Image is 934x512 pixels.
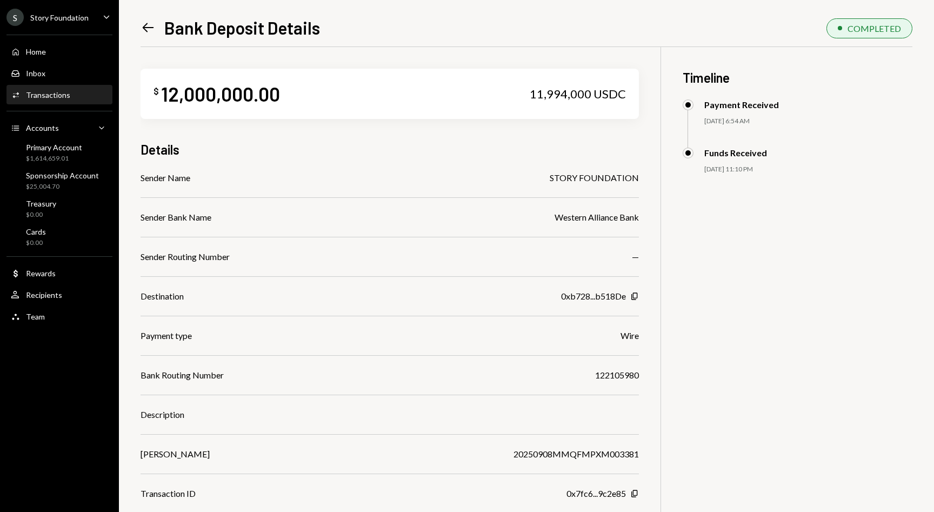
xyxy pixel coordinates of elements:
div: Sender Bank Name [141,211,211,224]
div: [PERSON_NAME] [141,448,210,461]
a: Treasury$0.00 [6,196,112,222]
div: Accounts [26,123,59,132]
a: Transactions [6,85,112,104]
a: Cards$0.00 [6,224,112,250]
div: Home [26,47,46,56]
div: Transactions [26,90,70,99]
a: Recipients [6,285,112,304]
div: Rewards [26,269,56,278]
div: [DATE] 11:10 PM [704,165,912,174]
div: $0.00 [26,210,56,220]
div: Treasury [26,199,56,208]
div: Team [26,312,45,321]
a: Primary Account$1,614,659.01 [6,139,112,165]
div: Destination [141,290,184,303]
h3: Details [141,141,179,158]
div: $25,004.70 [26,182,99,191]
div: $1,614,659.01 [26,154,82,163]
div: Payment type [141,329,192,342]
div: Story Foundation [30,13,89,22]
div: 11,994,000 USDC [530,87,626,102]
div: S [6,9,24,26]
div: $ [154,86,159,97]
a: Home [6,42,112,61]
div: Description [141,408,184,421]
div: Cards [26,227,46,236]
div: Payment Received [704,99,779,110]
a: Rewards [6,263,112,283]
a: Sponsorship Account$25,004.70 [6,168,112,194]
div: COMPLETED [848,23,901,34]
div: 0xb728...b518De [561,290,626,303]
div: Bank Routing Number [141,369,224,382]
div: 20250908MMQFMPXM003381 [513,448,639,461]
div: Sponsorship Account [26,171,99,180]
div: $0.00 [26,238,46,248]
div: — [632,250,639,263]
div: [DATE] 6:54 AM [704,117,912,126]
a: Inbox [6,63,112,83]
div: STORY FOUNDATION [550,171,639,184]
div: Transaction ID [141,487,196,500]
h3: Timeline [683,69,912,87]
div: Sender Name [141,171,190,184]
div: 122105980 [595,369,639,382]
div: 12,000,000.00 [161,82,280,106]
a: Accounts [6,118,112,137]
div: Wire [621,329,639,342]
div: Western Alliance Bank [555,211,639,224]
div: Recipients [26,290,62,300]
div: Inbox [26,69,45,78]
h1: Bank Deposit Details [164,17,320,38]
div: Primary Account [26,143,82,152]
div: Sender Routing Number [141,250,230,263]
div: 0x7fc6...9c2e85 [566,487,626,500]
a: Team [6,307,112,326]
div: Funds Received [704,148,767,158]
